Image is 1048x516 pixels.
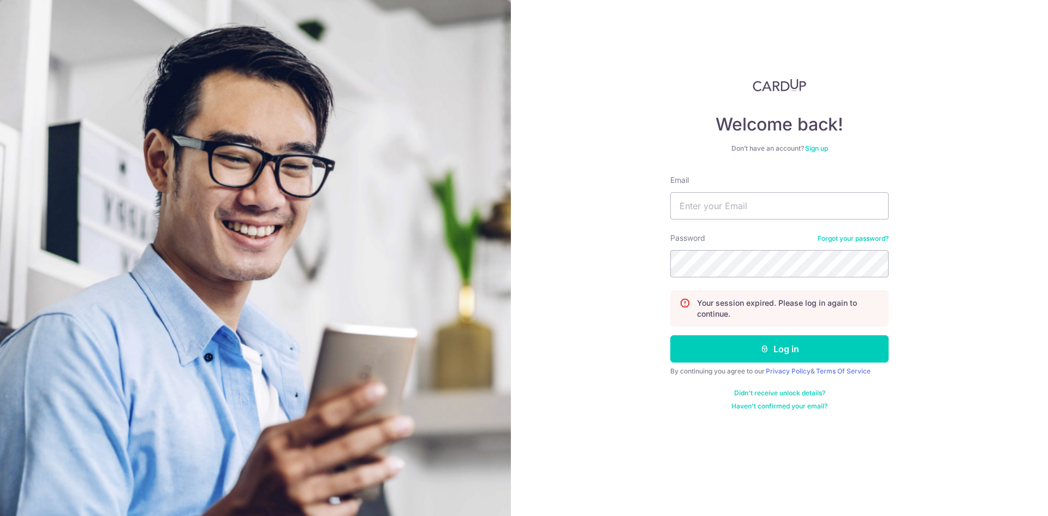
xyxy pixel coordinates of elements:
img: CardUp Logo [753,79,806,92]
a: Didn't receive unlock details? [734,389,825,398]
a: Haven't confirmed your email? [731,402,827,411]
h4: Welcome back! [670,114,889,135]
label: Email [670,175,689,186]
a: Sign up [805,144,828,152]
p: Your session expired. Please log in again to continue. [697,298,879,319]
a: Forgot your password? [818,234,889,243]
a: Terms Of Service [816,367,871,375]
a: Privacy Policy [766,367,811,375]
label: Password [670,233,705,244]
div: By continuing you agree to our & [670,367,889,376]
input: Enter your Email [670,192,889,220]
div: Don’t have an account? [670,144,889,153]
button: Log in [670,335,889,363]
